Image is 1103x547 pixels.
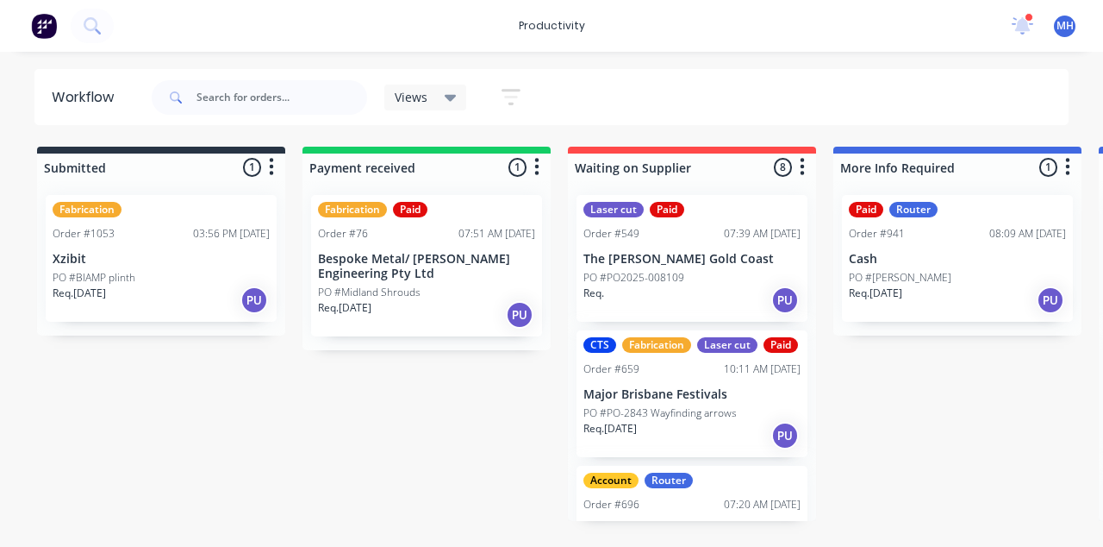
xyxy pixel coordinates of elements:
[583,286,604,301] p: Req.
[849,270,951,286] p: PO #[PERSON_NAME]
[576,195,807,322] div: Laser cutPaidOrder #54907:39 AM [DATE]The [PERSON_NAME] Gold CoastPO #PO2025-008109Req.PU
[583,362,639,377] div: Order #659
[771,422,799,450] div: PU
[53,202,122,217] div: Fabrication
[724,497,801,512] div: 07:20 AM [DATE]
[393,202,427,217] div: Paid
[458,226,535,242] div: 07:51 AM [DATE]
[395,88,427,106] span: Views
[889,202,938,217] div: Router
[506,301,533,329] div: PU
[318,300,371,316] p: Req. [DATE]
[583,473,639,488] div: Account
[318,202,387,217] div: Fabrication
[240,286,268,314] div: PU
[1037,286,1064,314] div: PU
[318,252,535,281] p: Bespoke Metal/ [PERSON_NAME] Engineering Pty Ltd
[989,226,1066,242] div: 08:09 AM [DATE]
[53,252,270,267] p: Xzibit
[318,226,368,242] div: Order #76
[583,387,801,402] p: Major Brisbane Festivals
[763,337,798,353] div: Paid
[1056,18,1074,34] span: MH
[53,286,106,301] p: Req. [DATE]
[849,252,1066,267] p: Cash
[645,473,693,488] div: Router
[583,226,639,242] div: Order #549
[842,195,1073,322] div: PaidRouterOrder #94108:09 AM [DATE]CashPO #[PERSON_NAME]Req.[DATE]PU
[53,270,135,286] p: PO #BIAMP plinth
[318,285,421,300] p: PO #Midland Shrouds
[583,406,737,421] p: PO #PO-2843 Wayfinding arrows
[46,195,277,322] div: FabricationOrder #105303:56 PM [DATE]XzibitPO #BIAMP plinthReq.[DATE]PU
[510,13,594,39] div: productivity
[196,80,367,115] input: Search for orders...
[576,330,807,457] div: CTSFabricationLaser cutPaidOrder #65910:11 AM [DATE]Major Brisbane FestivalsPO #PO-2843 Wayfindin...
[724,226,801,242] div: 07:39 AM [DATE]
[311,195,542,336] div: FabricationPaidOrder #7607:51 AM [DATE]Bespoke Metal/ [PERSON_NAME] Engineering Pty LtdPO #Midlan...
[52,87,122,108] div: Workflow
[31,13,57,39] img: Factory
[650,202,684,217] div: Paid
[583,421,637,437] p: Req. [DATE]
[583,270,684,286] p: PO #PO2025-008109
[583,202,644,217] div: Laser cut
[697,337,757,353] div: Laser cut
[583,252,801,267] p: The [PERSON_NAME] Gold Coast
[583,497,639,512] div: Order #696
[583,337,616,353] div: CTS
[193,226,270,242] div: 03:56 PM [DATE]
[622,337,691,353] div: Fabrication
[771,286,799,314] div: PU
[849,202,883,217] div: Paid
[849,286,902,301] p: Req. [DATE]
[724,362,801,377] div: 10:11 AM [DATE]
[849,226,905,242] div: Order #941
[53,226,115,242] div: Order #1053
